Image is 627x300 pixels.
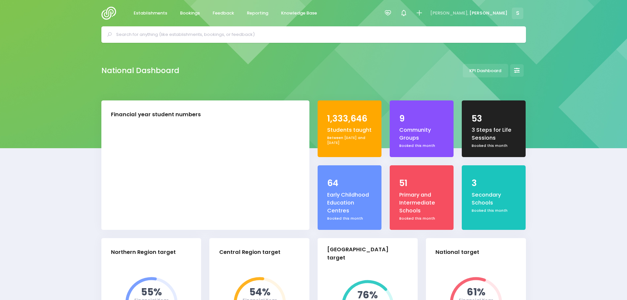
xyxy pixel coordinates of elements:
[472,143,516,149] div: Booked this month
[213,10,234,16] span: Feedback
[134,10,167,16] span: Establishments
[101,7,120,20] img: Logo
[472,112,516,125] div: 53
[399,143,444,149] div: Booked this month
[327,216,372,221] div: Booked this month
[399,191,444,215] div: Primary and Intermediate Schools
[207,7,240,20] a: Feedback
[175,7,205,20] a: Bookings
[399,177,444,190] div: 51
[472,126,516,142] div: 3 Steps for Life Sessions
[111,111,201,119] div: Financial year student numbers
[116,30,517,40] input: Search for anything (like establishments, bookings, or feedback)
[472,208,516,213] div: Booked this month
[469,10,508,16] span: [PERSON_NAME]
[472,177,516,190] div: 3
[399,216,444,221] div: Booked this month
[281,10,317,16] span: Knowledge Base
[327,126,372,134] div: Students taught
[242,7,274,20] a: Reporting
[430,10,468,16] span: [PERSON_NAME],
[327,246,403,262] div: [GEOGRAPHIC_DATA] target
[327,177,372,190] div: 64
[111,248,176,257] div: Northern Region target
[247,10,268,16] span: Reporting
[472,191,516,207] div: Secondary Schools
[327,112,372,125] div: 1,333,646
[219,248,280,257] div: Central Region target
[435,248,479,257] div: National target
[101,66,179,75] h2: National Dashboard
[399,112,444,125] div: 9
[128,7,173,20] a: Establishments
[276,7,323,20] a: Knowledge Base
[327,135,372,146] div: Between [DATE] and [DATE]
[463,64,508,77] a: KPI Dashboard
[180,10,200,16] span: Bookings
[512,8,523,19] span: S
[399,126,444,142] div: Community Groups
[327,191,372,215] div: Early Childhood Education Centres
